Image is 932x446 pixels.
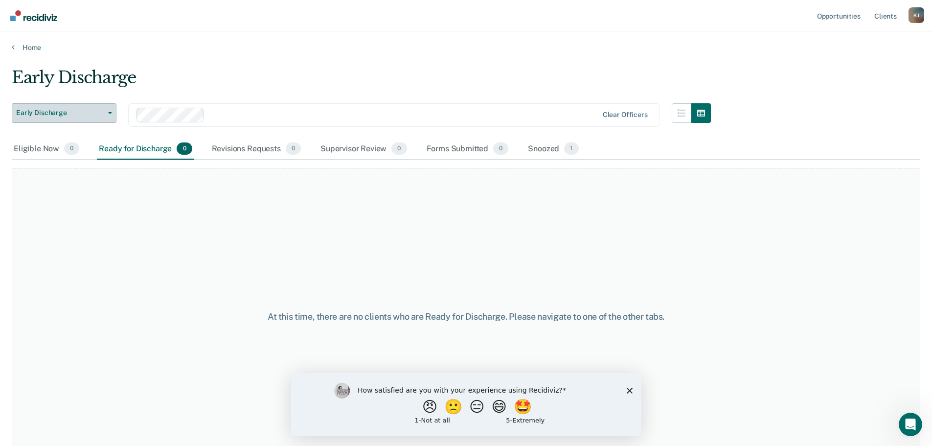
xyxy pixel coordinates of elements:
[291,373,641,436] iframe: Survey by Kim from Recidiviz
[318,139,409,160] div: Supervisor Review0
[210,139,303,160] div: Revisions Requests0
[12,139,81,160] div: Eligible Now0
[391,142,407,155] span: 0
[425,139,511,160] div: Forms Submitted0
[909,7,924,23] button: Profile dropdown button
[564,142,578,155] span: 1
[64,142,79,155] span: 0
[12,103,116,123] button: Early Discharge
[493,142,508,155] span: 0
[286,142,301,155] span: 0
[239,311,693,322] div: At this time, there are no clients who are Ready for Discharge. Please navigate to one of the oth...
[177,142,192,155] span: 0
[12,68,711,95] div: Early Discharge
[909,7,924,23] div: K J
[97,139,194,160] div: Ready for Discharge0
[12,43,920,52] a: Home
[16,109,104,117] span: Early Discharge
[603,111,648,119] div: Clear officers
[10,10,57,21] img: Recidiviz
[899,413,922,436] iframe: Intercom live chat
[526,139,580,160] div: Snoozed1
